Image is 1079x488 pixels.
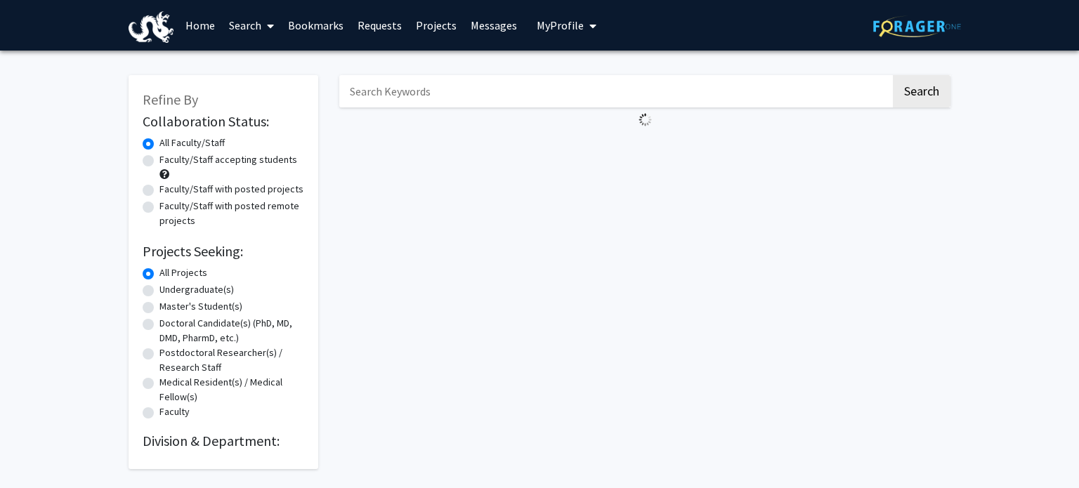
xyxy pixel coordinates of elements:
[129,11,174,43] img: Drexel University Logo
[409,1,464,50] a: Projects
[339,132,950,164] nav: Page navigation
[159,299,242,314] label: Master's Student(s)
[143,91,198,108] span: Refine By
[159,316,304,345] label: Doctoral Candidate(s) (PhD, MD, DMD, PharmD, etc.)
[159,199,304,228] label: Faculty/Staff with posted remote projects
[159,182,303,197] label: Faculty/Staff with posted projects
[873,15,961,37] img: ForagerOne Logo
[281,1,351,50] a: Bookmarks
[159,345,304,375] label: Postdoctoral Researcher(s) / Research Staff
[351,1,409,50] a: Requests
[464,1,524,50] a: Messages
[159,404,190,419] label: Faculty
[893,75,950,107] button: Search
[178,1,222,50] a: Home
[159,152,297,167] label: Faculty/Staff accepting students
[159,282,234,297] label: Undergraduate(s)
[339,75,891,107] input: Search Keywords
[222,1,281,50] a: Search
[159,136,225,150] label: All Faculty/Staff
[143,243,304,260] h2: Projects Seeking:
[159,265,207,280] label: All Projects
[143,113,304,130] h2: Collaboration Status:
[537,18,584,32] span: My Profile
[143,433,304,449] h2: Division & Department:
[159,375,304,404] label: Medical Resident(s) / Medical Fellow(s)
[633,107,658,132] img: Loading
